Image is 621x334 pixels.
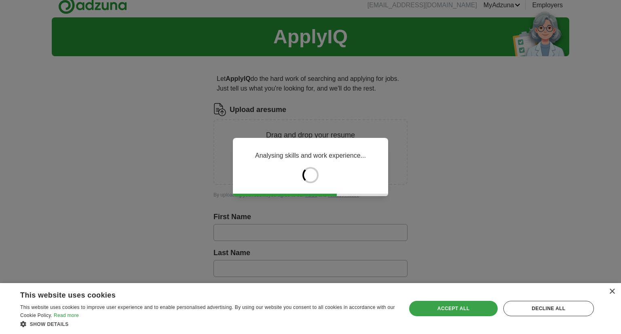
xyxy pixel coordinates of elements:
div: Accept all [409,301,497,316]
span: This website uses cookies to improve user experience and to enable personalised advertising. By u... [20,304,395,318]
div: This website uses cookies [20,288,375,300]
span: Show details [30,321,69,327]
div: Close [609,289,615,295]
div: Show details [20,320,395,328]
p: Analysing skills and work experience... [255,151,366,161]
a: Read more, opens a new window [54,313,79,318]
div: Decline all [503,301,594,316]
